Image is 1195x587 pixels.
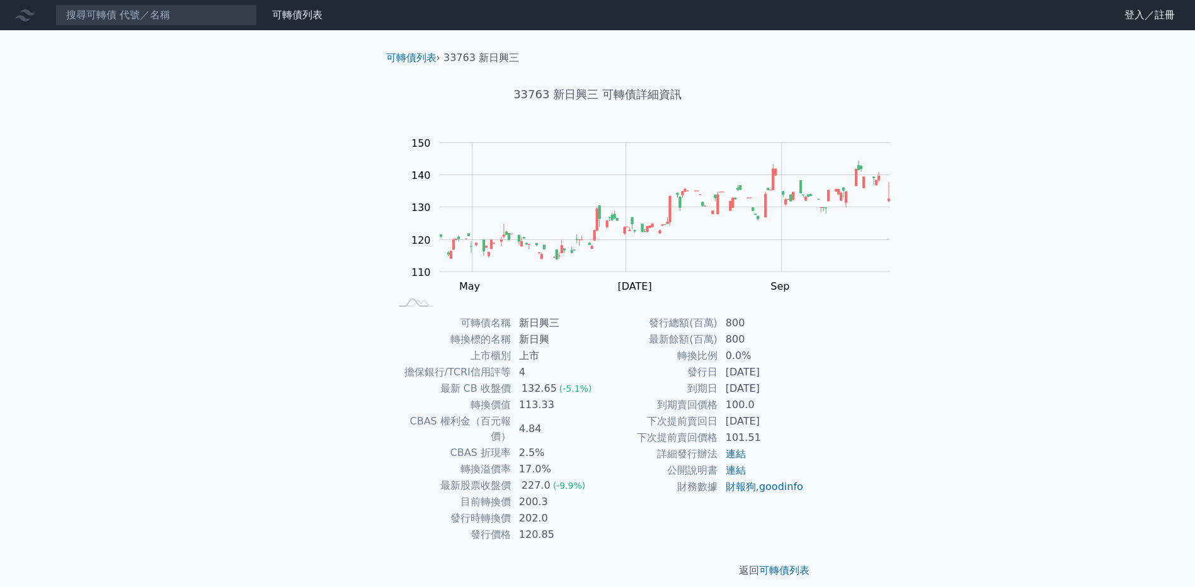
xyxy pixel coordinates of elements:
span: (-9.9%) [553,481,586,491]
td: 發行日 [598,364,718,380]
td: 4 [512,364,598,380]
td: 轉換價值 [391,397,512,413]
td: , [718,479,804,495]
a: 財報狗 [726,481,756,493]
td: 下次提前賣回價格 [598,430,718,446]
td: 發行總額(百萬) [598,315,718,331]
td: 120.85 [512,527,598,543]
td: 下次提前賣回日 [598,413,718,430]
p: 返回 [376,563,820,578]
td: 上市 [512,348,598,364]
td: 詳細發行辦法 [598,446,718,462]
td: 到期日 [598,380,718,397]
td: 202.0 [512,510,598,527]
td: 轉換標的名稱 [391,331,512,348]
td: 發行時轉換價 [391,510,512,527]
td: 最新股票收盤價 [391,477,512,494]
td: 新日興 [512,331,598,348]
li: › [386,50,440,66]
td: 公開說明書 [598,462,718,479]
a: goodinfo [759,481,803,493]
td: 2.5% [512,445,598,461]
h1: 33763 新日興三 可轉債詳細資訊 [376,86,820,103]
td: 800 [718,331,804,348]
tspan: May [459,280,480,292]
td: 轉換溢價率 [391,461,512,477]
a: 連結 [726,464,746,476]
tspan: 120 [411,234,431,246]
a: 登入／註冊 [1114,5,1185,25]
td: 最新 CB 收盤價 [391,380,512,397]
a: 連結 [726,448,746,460]
td: 擔保銀行/TCRI信用評等 [391,364,512,380]
td: 新日興三 [512,315,598,331]
g: Chart [405,137,909,293]
td: 發行價格 [391,527,512,543]
td: 財務數據 [598,479,718,495]
td: [DATE] [718,380,804,397]
td: CBAS 權利金（百元報價） [391,413,512,445]
td: 800 [718,315,804,331]
tspan: [DATE] [618,280,652,292]
a: 可轉債列表 [386,52,437,64]
a: 可轉債列表 [759,564,809,576]
td: 最新餘額(百萬) [598,331,718,348]
td: 101.51 [718,430,804,446]
td: 100.0 [718,397,804,413]
a: 可轉債列表 [272,9,323,21]
td: 0.0% [718,348,804,364]
tspan: 110 [411,266,431,278]
span: (-5.1%) [559,384,592,394]
td: 200.3 [512,494,598,510]
td: 4.84 [512,413,598,445]
td: 上市櫃別 [391,348,512,364]
td: [DATE] [718,413,804,430]
div: 227.0 [519,478,553,493]
input: 搜尋可轉債 代號／名稱 [55,4,257,26]
li: 33763 新日興三 [443,50,519,66]
td: CBAS 折現率 [391,445,512,461]
td: [DATE] [718,364,804,380]
td: 17.0% [512,461,598,477]
td: 113.33 [512,397,598,413]
tspan: 130 [411,202,431,214]
tspan: Sep [770,280,789,292]
td: 轉換比例 [598,348,718,364]
td: 可轉債名稱 [391,315,512,331]
tspan: 150 [411,137,431,149]
div: 132.65 [519,381,559,396]
td: 目前轉換價 [391,494,512,510]
td: 到期賣回價格 [598,397,718,413]
tspan: 140 [411,169,431,181]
